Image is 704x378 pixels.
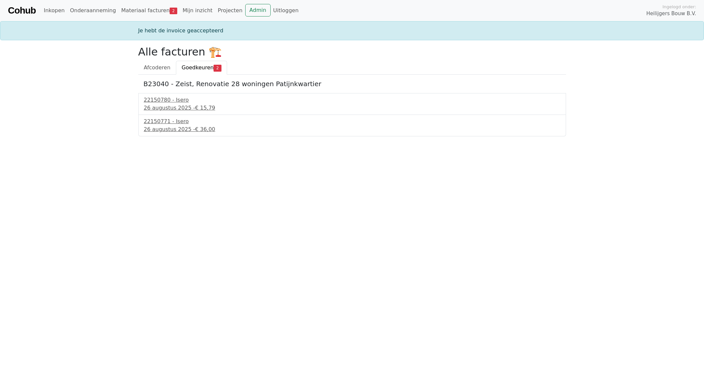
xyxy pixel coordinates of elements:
div: 26 augustus 2025 - [144,104,560,112]
span: Ingelogd onder: [662,4,696,10]
div: 26 augustus 2025 - [144,125,560,133]
a: Inkopen [41,4,67,17]
a: Admin [245,4,271,17]
a: 22150771 - Isero26 augustus 2025 -€ 36,00 [144,118,560,133]
span: Goedkeuren [182,64,214,71]
div: 22150771 - Isero [144,118,560,125]
span: 2 [214,65,221,71]
span: Afcoderen [144,64,171,71]
a: Cohub [8,3,36,18]
a: Mijn inzicht [180,4,215,17]
a: Goedkeuren2 [176,61,227,75]
h5: B23040 - Zeist, Renovatie 28 woningen Patijnkwartier [144,80,561,88]
h2: Alle facturen 🏗️ [138,46,566,58]
a: Projecten [215,4,245,17]
a: 22150780 - Isero26 augustus 2025 -€ 15,79 [144,96,560,112]
a: Afcoderen [138,61,176,75]
a: Materiaal facturen2 [118,4,180,17]
span: € 36,00 [195,126,215,132]
div: Je hebt de invoice geaccepteerd [134,27,570,35]
span: € 15,79 [195,105,215,111]
span: Heilijgers Bouw B.V. [646,10,696,17]
a: Onderaanneming [67,4,118,17]
a: Uitloggen [271,4,301,17]
span: 2 [170,8,177,14]
div: 22150780 - Isero [144,96,560,104]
